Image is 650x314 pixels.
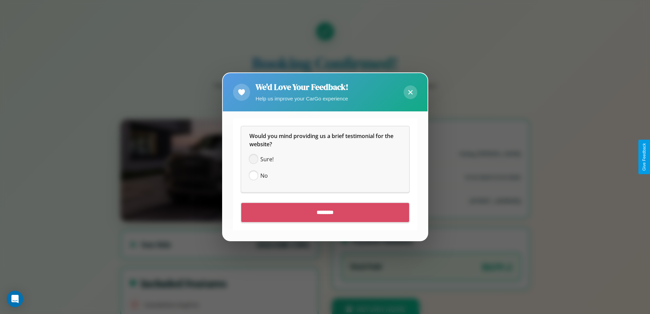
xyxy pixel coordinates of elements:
[249,133,395,148] span: Would you mind providing us a brief testimonial for the website?
[260,172,268,180] span: No
[642,143,647,171] div: Give Feedback
[256,81,348,93] h2: We'd Love Your Feedback!
[260,155,274,164] span: Sure!
[256,94,348,103] p: Help us improve your CarGo experience
[7,291,23,307] div: Open Intercom Messenger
